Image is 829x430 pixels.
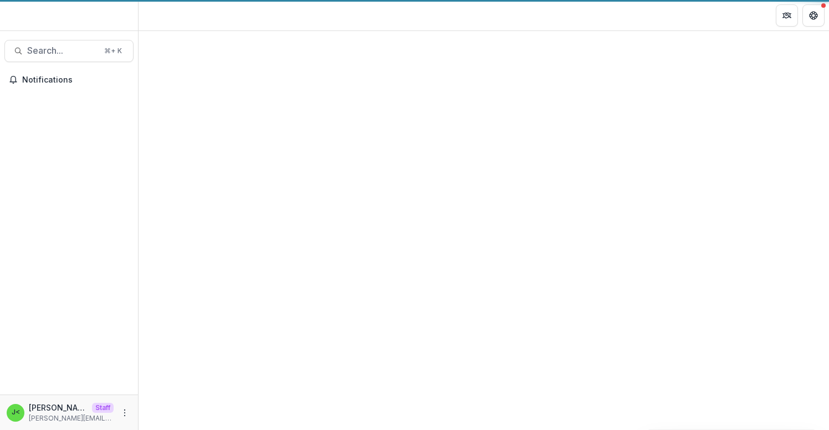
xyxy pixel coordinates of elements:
[29,413,114,423] p: [PERSON_NAME][EMAIL_ADDRESS][DOMAIN_NAME]
[776,4,798,27] button: Partners
[118,406,131,419] button: More
[143,7,190,23] nav: breadcrumb
[29,402,88,413] p: [PERSON_NAME] <[PERSON_NAME][EMAIL_ADDRESS][DOMAIN_NAME]>
[4,71,134,89] button: Notifications
[4,40,134,62] button: Search...
[27,45,98,56] span: Search...
[802,4,825,27] button: Get Help
[22,75,129,85] span: Notifications
[92,403,114,413] p: Staff
[12,409,20,416] div: Julie <julie@trytemelio.com>
[102,45,124,57] div: ⌘ + K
